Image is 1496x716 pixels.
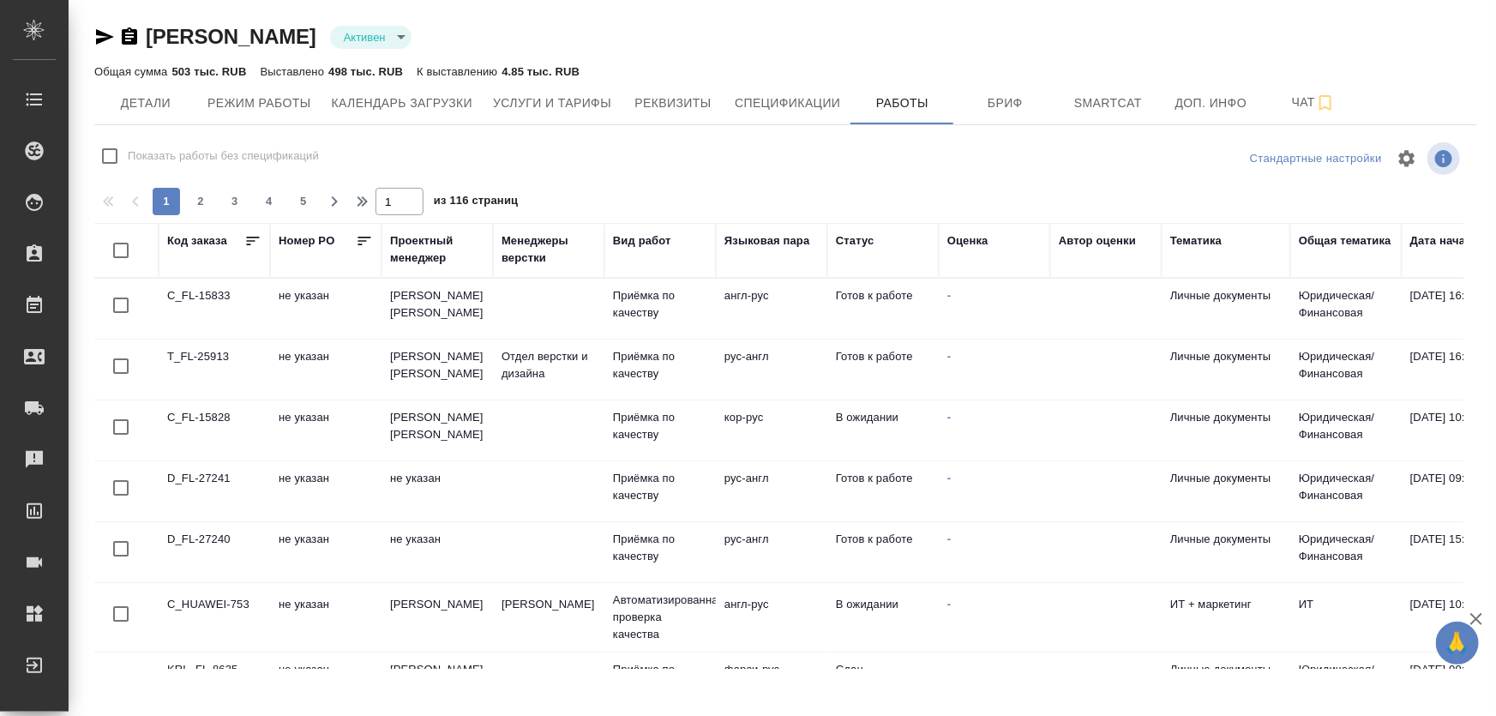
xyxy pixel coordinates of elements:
[382,587,493,647] td: [PERSON_NAME]
[221,188,249,215] button: 3
[221,193,249,210] span: 3
[827,279,939,339] td: Готов к работе
[1299,232,1391,250] div: Общая тематика
[270,587,382,647] td: не указан
[159,587,270,647] td: C_HUAWEI-753
[94,65,171,78] p: Общая сумма
[1290,653,1402,713] td: Юридическая/Финансовая
[270,279,382,339] td: не указан
[493,93,611,114] span: Услуги и тарифы
[836,232,874,250] div: Статус
[716,340,827,400] td: рус-англ
[716,461,827,521] td: рус-англ
[827,400,939,460] td: В ожидании
[207,93,311,114] span: Режим работы
[103,348,139,384] span: Toggle Row Selected
[1290,587,1402,647] td: ИТ
[827,340,939,400] td: Готов к работе
[159,461,270,521] td: D_FL-27241
[827,653,939,713] td: Сдан
[632,93,714,114] span: Реквизиты
[502,65,580,78] p: 4.85 тыс. RUB
[827,587,939,647] td: В ожидании
[187,193,214,210] span: 2
[735,93,840,114] span: Спецификации
[1427,142,1463,175] span: Посмотреть информацию
[1290,522,1402,582] td: Юридическая/Финансовая
[290,188,317,215] button: 5
[947,289,951,302] a: -
[382,461,493,521] td: не указан
[330,26,412,49] div: Активен
[382,340,493,400] td: [PERSON_NAME] [PERSON_NAME]
[613,470,707,504] p: Приёмка по качеству
[716,587,827,647] td: англ-рус
[1059,232,1136,250] div: Автор оценки
[947,472,951,484] a: -
[493,340,604,400] td: Отдел верстки и дизайна
[339,30,391,45] button: Активен
[128,147,319,165] span: Показать работы без спецификаций
[270,522,382,582] td: не указан
[270,340,382,400] td: не указан
[1410,232,1479,250] div: Дата начала
[1436,622,1479,665] button: 🙏
[1170,661,1282,678] p: Личные документы
[947,532,951,545] a: -
[103,596,139,632] span: Toggle Row Selected
[103,661,139,697] span: Toggle Row Selected
[1170,596,1282,613] p: ИТ + маркетинг
[724,232,810,250] div: Языковая пара
[434,190,518,215] span: из 116 страниц
[171,65,246,78] p: 503 тыс. RUB
[255,188,283,215] button: 4
[1170,348,1282,365] p: Личные документы
[1170,409,1282,426] p: Личные документы
[270,461,382,521] td: не указан
[947,663,951,676] a: -
[328,65,403,78] p: 498 тыс. RUB
[613,409,707,443] p: Приёмка по качеству
[270,653,382,713] td: не указан
[1443,625,1472,661] span: 🙏
[103,287,139,323] span: Toggle Row Selected
[947,598,951,611] a: -
[390,232,484,267] div: Проектный менеджер
[1067,93,1150,114] span: Smartcat
[261,65,329,78] p: Выставлено
[332,93,473,114] span: Календарь загрузки
[716,522,827,582] td: рус-англ
[270,400,382,460] td: не указан
[613,287,707,322] p: Приёмка по качеству
[159,522,270,582] td: D_FL-27240
[827,461,939,521] td: Готов к работе
[1290,340,1402,400] td: Юридическая/Финансовая
[159,340,270,400] td: T_FL-25913
[1170,531,1282,548] p: Личные документы
[159,400,270,460] td: C_FL-15828
[1290,400,1402,460] td: Юридическая/Финансовая
[1170,287,1282,304] p: Личные документы
[1170,232,1222,250] div: Тематика
[613,592,707,643] p: Автоматизированная проверка качества
[827,522,939,582] td: Готов к работе
[382,653,493,713] td: [PERSON_NAME] [PERSON_NAME]
[255,193,283,210] span: 4
[417,65,502,78] p: К выставлению
[1290,461,1402,521] td: Юридическая/Финансовая
[613,348,707,382] p: Приёмка по качеству
[613,232,671,250] div: Вид работ
[382,279,493,339] td: [PERSON_NAME] [PERSON_NAME]
[1170,470,1282,487] p: Личные документы
[716,279,827,339] td: англ-рус
[279,232,334,250] div: Номер PO
[1170,93,1253,114] span: Доп. инфо
[502,232,596,267] div: Менеджеры верстки
[1315,93,1336,113] svg: Подписаться
[862,93,944,114] span: Работы
[146,25,316,48] a: [PERSON_NAME]
[1386,138,1427,179] span: Настроить таблицу
[94,27,115,47] button: Скопировать ссылку для ЯМессенджера
[103,531,139,567] span: Toggle Row Selected
[167,232,227,250] div: Код заказа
